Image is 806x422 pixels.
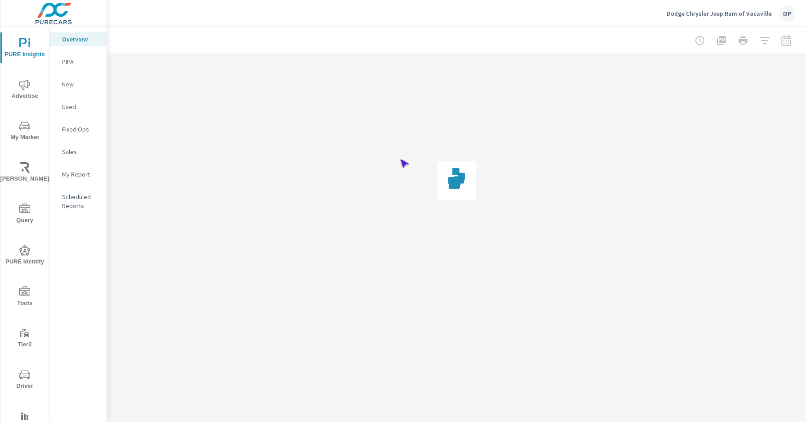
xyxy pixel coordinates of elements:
[49,190,107,213] div: Scheduled Reports
[3,369,46,391] span: Driver
[667,9,772,18] p: Dodge Chrysler Jeep Ram of Vacaville
[62,192,99,210] p: Scheduled Reports
[49,100,107,113] div: Used
[3,121,46,143] span: My Market
[49,32,107,46] div: Overview
[49,55,107,68] div: PIPA
[49,123,107,136] div: Fixed Ops
[62,170,99,179] p: My Report
[3,79,46,101] span: Advertise
[62,35,99,44] p: Overview
[62,102,99,111] p: Used
[779,5,795,22] div: DP
[3,204,46,226] span: Query
[49,77,107,91] div: New
[3,245,46,267] span: PURE Identity
[3,38,46,60] span: PURE Insights
[3,328,46,350] span: Tier2
[3,162,46,184] span: [PERSON_NAME]
[62,57,99,66] p: PIPA
[3,286,46,309] span: Tools
[62,147,99,156] p: Sales
[49,168,107,181] div: My Report
[62,80,99,89] p: New
[62,125,99,134] p: Fixed Ops
[49,145,107,159] div: Sales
